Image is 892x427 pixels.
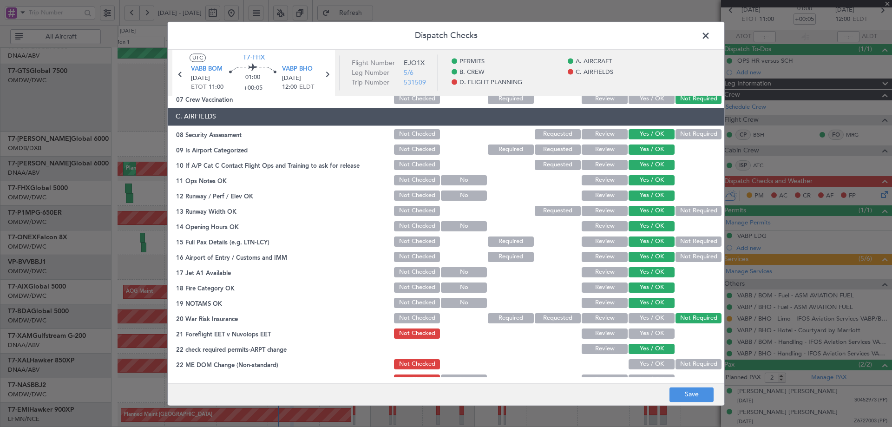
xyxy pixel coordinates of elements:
[676,206,721,216] button: Not Required
[676,252,721,262] button: Not Required
[168,22,724,50] header: Dispatch Checks
[676,313,721,323] button: Not Required
[676,129,721,139] button: Not Required
[676,236,721,247] button: Not Required
[676,94,721,104] button: Not Required
[676,359,721,369] button: Not Required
